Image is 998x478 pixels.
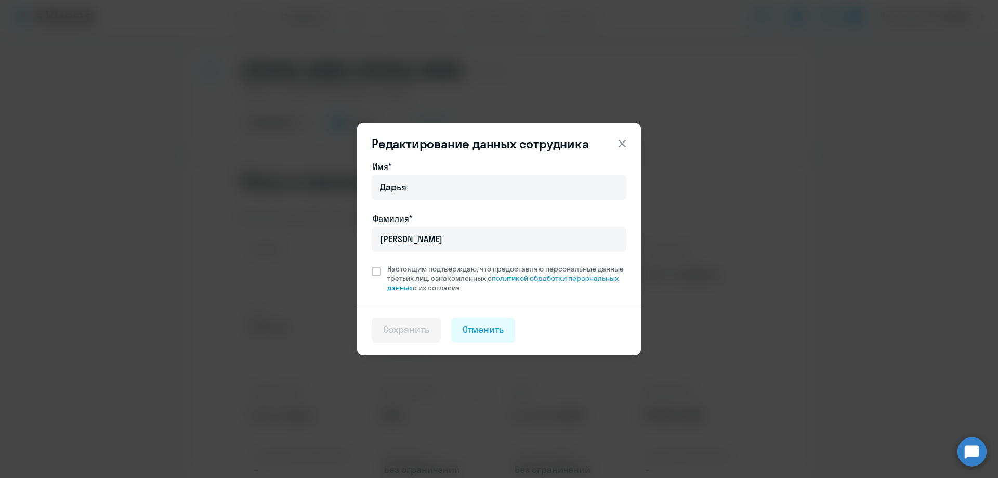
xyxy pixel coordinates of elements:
[357,135,641,152] header: Редактирование данных сотрудника
[387,264,626,292] span: Настоящим подтверждаю, что предоставляю персональные данные третьих лиц, ознакомленных с с их сог...
[387,274,619,292] a: политикой обработки персональных данных
[383,323,429,337] div: Сохранить
[373,212,412,225] label: Фамилия*
[463,323,504,337] div: Отменить
[372,318,441,343] button: Сохранить
[451,318,516,343] button: Отменить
